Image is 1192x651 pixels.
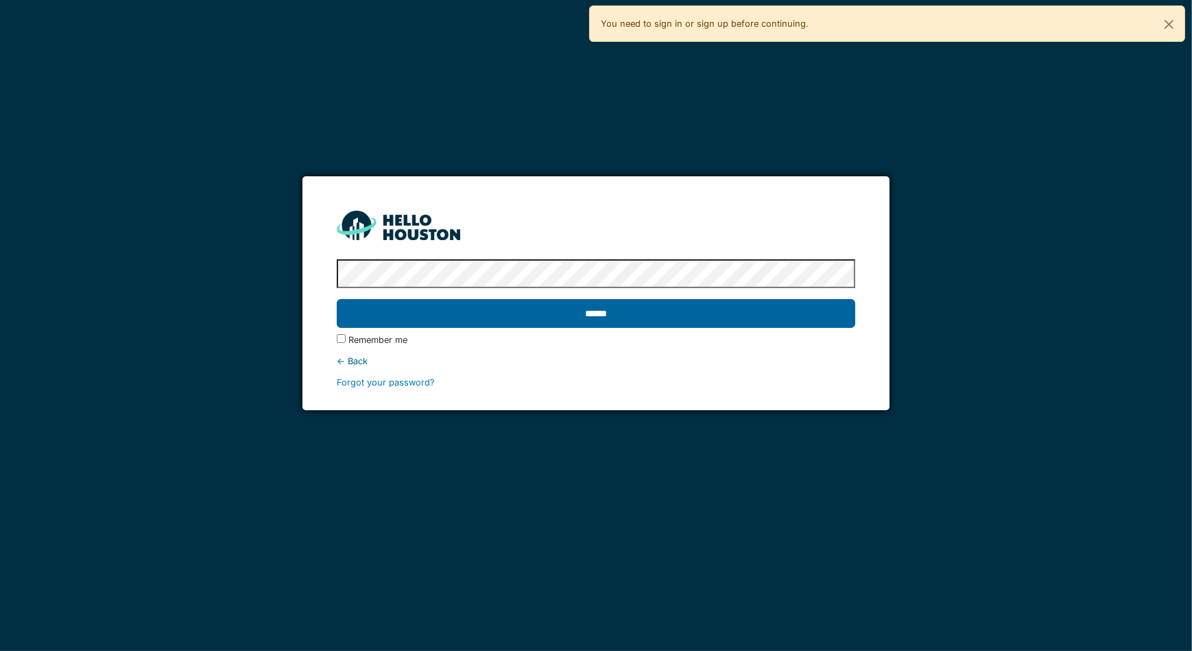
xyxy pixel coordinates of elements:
[337,377,435,388] a: Forgot your password?
[337,211,460,240] img: HH_line-BYnF2_Hg.png
[348,333,407,346] label: Remember me
[1154,6,1184,43] button: Close
[589,5,1185,42] div: You need to sign in or sign up before continuing.
[337,355,855,368] div: ← Back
